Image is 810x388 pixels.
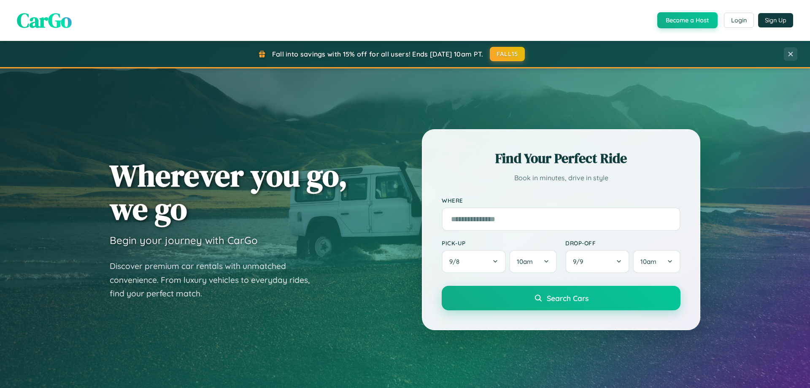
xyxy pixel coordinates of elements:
[573,258,587,266] span: 9 / 9
[442,197,680,204] label: Where
[110,234,258,247] h3: Begin your journey with CarGo
[490,47,525,61] button: FALL15
[442,286,680,310] button: Search Cars
[547,293,589,303] span: Search Cars
[633,250,680,273] button: 10am
[110,259,321,301] p: Discover premium car rentals with unmatched convenience. From luxury vehicles to everyday rides, ...
[640,258,656,266] span: 10am
[110,159,348,225] h1: Wherever you go, we go
[565,250,629,273] button: 9/9
[442,149,680,168] h2: Find Your Perfect Ride
[724,13,754,28] button: Login
[17,6,72,34] span: CarGo
[272,50,483,58] span: Fall into savings with 15% off for all users! Ends [DATE] 10am PT.
[517,258,533,266] span: 10am
[509,250,557,273] button: 10am
[442,250,506,273] button: 9/8
[758,13,793,27] button: Sign Up
[565,239,680,247] label: Drop-off
[657,12,718,28] button: Become a Host
[449,258,464,266] span: 9 / 8
[442,239,557,247] label: Pick-up
[442,172,680,184] p: Book in minutes, drive in style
